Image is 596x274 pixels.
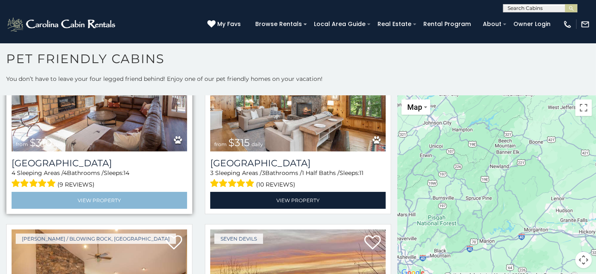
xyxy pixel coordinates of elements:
[58,179,95,190] span: (9 reviews)
[581,20,590,29] img: mail-regular-white.png
[479,18,506,31] a: About
[12,158,187,169] a: [GEOGRAPHIC_DATA]
[207,20,243,29] a: My Favs
[30,137,52,149] span: $310
[214,234,263,244] a: Seven Devils
[214,141,227,147] span: from
[359,169,363,177] span: 11
[12,158,187,169] h3: Blue Eagle Lodge
[12,169,15,177] span: 4
[6,16,118,33] img: White-1-2.png
[252,141,263,147] span: daily
[256,179,296,190] span: (10 reviews)
[16,234,176,244] a: [PERSON_NAME] / Blowing Rock, [GEOGRAPHIC_DATA]
[302,169,340,177] span: 1 Half Baths /
[12,192,187,209] a: View Property
[210,169,386,190] div: Sleeping Areas / Bathrooms / Sleeps:
[210,158,386,169] h3: Chimney Island
[310,18,370,31] a: Local Area Guide
[575,252,592,268] button: Map camera controls
[63,169,67,177] span: 4
[401,99,430,115] button: Change map style
[16,141,28,147] span: from
[563,20,572,29] img: phone-regular-white.png
[509,18,555,31] a: Owner Login
[217,20,241,28] span: My Favs
[12,169,187,190] div: Sleeping Areas / Bathrooms / Sleeps:
[364,234,381,252] a: Add to favorites
[228,137,250,149] span: $315
[210,192,386,209] a: View Property
[123,169,129,177] span: 14
[210,158,386,169] a: [GEOGRAPHIC_DATA]
[373,18,416,31] a: Real Estate
[407,103,422,111] span: Map
[251,18,306,31] a: Browse Rentals
[575,99,592,116] button: Toggle fullscreen view
[210,169,214,177] span: 3
[54,141,65,147] span: daily
[262,169,265,177] span: 3
[419,18,475,31] a: Rental Program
